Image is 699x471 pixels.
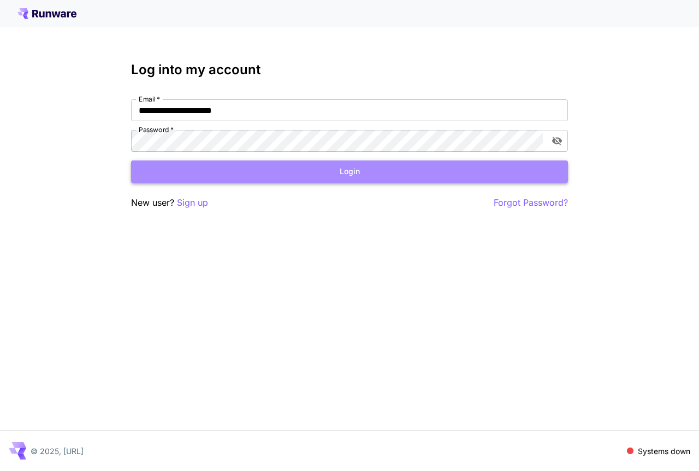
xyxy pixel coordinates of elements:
[131,160,568,183] button: Login
[131,196,208,210] p: New user?
[494,196,568,210] button: Forgot Password?
[177,196,208,210] button: Sign up
[131,62,568,77] h3: Log into my account
[547,131,567,151] button: toggle password visibility
[139,94,160,104] label: Email
[638,445,690,457] p: Systems down
[139,125,174,134] label: Password
[31,445,84,457] p: © 2025, [URL]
